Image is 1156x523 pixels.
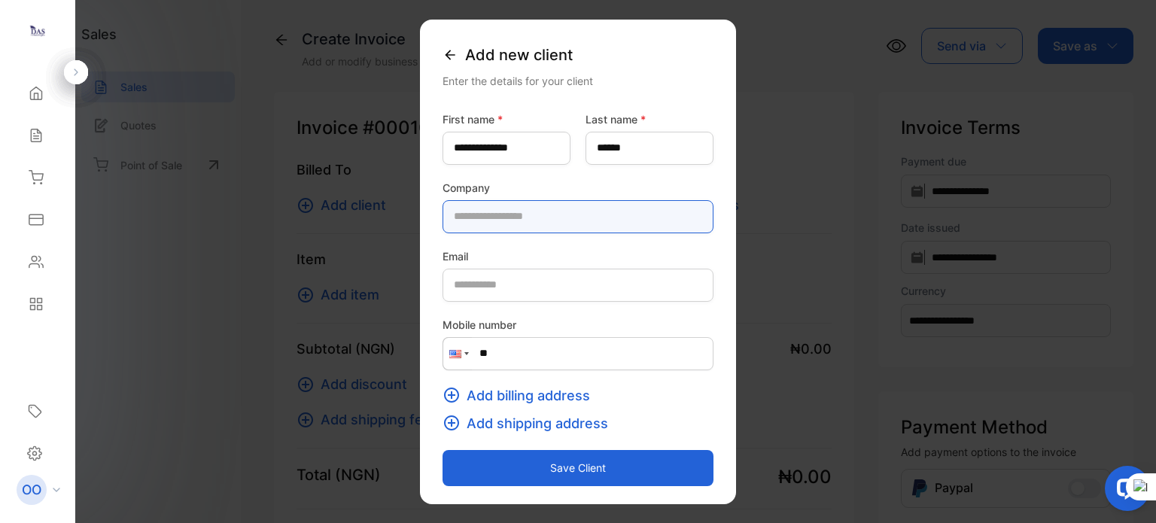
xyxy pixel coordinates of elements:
[443,385,599,406] button: Add billing address
[467,413,608,433] span: Add shipping address
[586,111,713,127] label: Last name
[26,20,49,42] img: logo
[465,44,573,66] span: Add new client
[443,73,713,89] div: Enter the details for your client
[22,480,41,500] p: OO
[443,338,472,369] div: United States: + 1
[443,317,713,333] label: Mobile number
[443,450,713,486] button: Save client
[1093,460,1156,523] iframe: LiveChat chat widget
[443,180,713,196] label: Company
[443,111,570,127] label: First name
[443,248,713,264] label: Email
[443,413,617,433] button: Add shipping address
[467,385,590,406] span: Add billing address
